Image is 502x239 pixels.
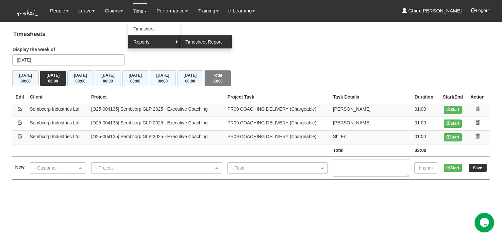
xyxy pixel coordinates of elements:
[412,103,440,117] td: 01:00
[150,70,176,86] button: [DATE]00:00
[12,70,39,86] button: [DATE]00:00
[30,162,86,174] button: --Customer--
[12,91,27,103] th: Edit
[27,91,89,103] th: Client
[444,133,462,141] button: Start
[412,130,440,144] td: 01:00
[89,103,225,117] td: [O25-004135] Sembcorp GLP 2025 - Executive Coaching
[21,79,31,83] span: 00:00
[467,3,494,18] button: Logout
[89,130,225,144] td: [O25-004135] Sembcorp GLP 2025 - Executive Coaching
[128,35,180,48] a: Reports
[185,79,195,83] span: 00:00
[330,103,412,117] td: [PERSON_NAME]
[444,164,462,172] button: Start
[157,3,188,18] a: Performance
[228,3,255,18] a: e-Learning
[475,213,495,232] iframe: chat widget
[412,117,440,130] td: 01:00
[212,79,223,83] span: 03:00
[402,3,462,18] a: Ghim [PERSON_NAME]
[67,70,93,86] button: [DATE]00:00
[330,91,412,103] th: Task Details
[414,162,437,174] input: hh:mm
[105,3,123,18] a: Claims
[48,79,58,83] span: 03:00
[444,119,462,128] button: Start
[227,162,328,174] button: --Task--
[412,144,440,156] td: 03:00
[122,70,148,86] button: [DATE]00:00
[444,106,462,114] button: Start
[180,35,232,48] a: Timesheet Report
[225,130,330,144] td: PR09 COACHING DELIVERY (Chargeable)
[103,79,113,83] span: 00:00
[75,79,86,83] span: 00:00
[95,70,121,86] button: [DATE]00:00
[128,22,180,35] a: Timesheet
[333,148,343,153] b: Total
[205,70,231,86] button: Total03:00
[225,117,330,130] td: PR09 COACHING DELIVERY (Chargeable)
[225,91,330,103] th: Project Task
[91,162,222,174] button: --Project--
[198,3,219,18] a: Training
[15,164,25,170] label: New
[440,91,465,103] th: Start/End
[133,3,147,19] a: Time
[50,3,69,18] a: People
[89,117,225,130] td: [O25-004135] Sembcorp GLP 2025 - Executive Coaching
[12,46,55,53] label: Display the week of
[330,117,412,130] td: [PERSON_NAME]
[89,91,225,103] th: Project
[225,103,330,117] td: PR09 COACHING DELIVERY (Chargeable)
[78,3,95,18] a: Leave
[330,130,412,144] td: Shi En
[40,70,66,86] button: [DATE]03:00
[27,103,89,117] td: Sembcorp Industries Ltd
[130,79,141,83] span: 00:00
[412,91,440,103] th: Duration
[95,165,214,171] div: --Project--
[12,70,489,86] div: Timesheet Week Summary
[158,79,168,83] span: 00:00
[469,164,487,172] input: Save
[466,91,490,103] th: Action
[232,165,320,171] div: --Task--
[27,117,89,130] td: Sembcorp Industries Ltd
[12,28,489,41] h4: Timesheets
[34,165,78,171] div: --Customer--
[27,130,89,144] td: Sembcorp Industries Ltd
[177,70,203,86] button: [DATE]00:00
